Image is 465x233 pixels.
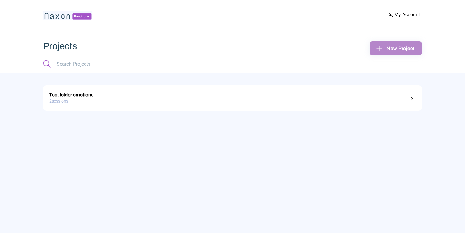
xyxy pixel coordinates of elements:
img: magnifying_glass.png [43,60,51,68]
img: plus_sign.png [375,44,384,53]
div: Projects [43,41,232,51]
img: naxon_small_logo_2.png [43,11,92,20]
input: Search Projects [56,60,113,68]
div: 2 sessions [49,96,416,106]
div: New Project [375,44,417,53]
img: right_angle.png [408,95,416,102]
img: account.png [387,11,394,18]
button: My Account [385,11,422,19]
div: Test folder emotions [49,90,416,98]
a: Test folder emotions2sessions [43,85,422,111]
button: New Project [370,41,422,55]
